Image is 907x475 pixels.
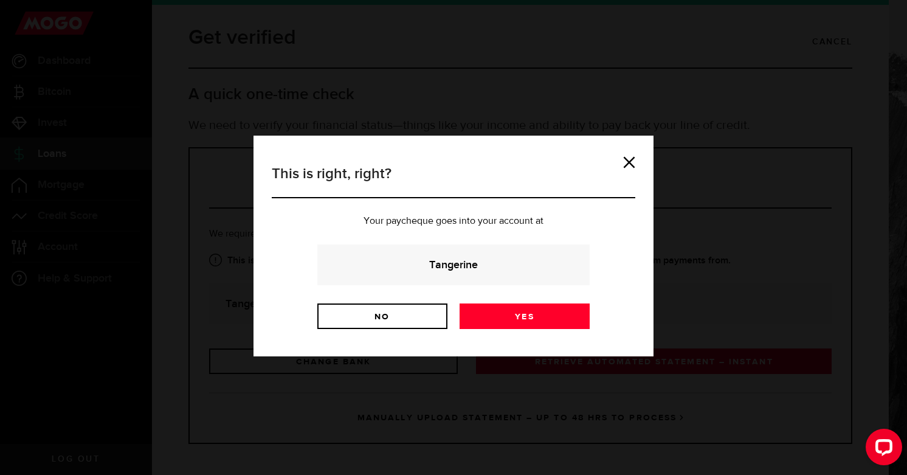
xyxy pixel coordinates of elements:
[334,257,573,273] strong: Tangerine
[317,303,447,329] a: No
[272,217,635,226] p: Your paycheque goes into your account at
[856,424,907,475] iframe: LiveChat chat widget
[460,303,590,329] a: Yes
[272,163,635,198] h3: This is right, right?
